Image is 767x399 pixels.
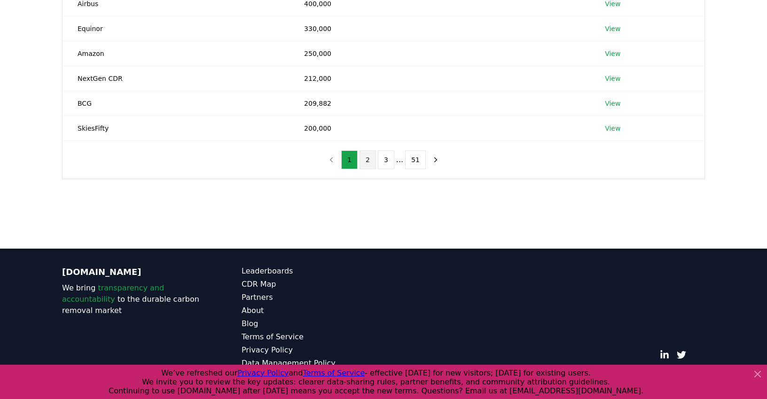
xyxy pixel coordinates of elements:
td: NextGen CDR [63,66,289,91]
button: 1 [341,150,358,169]
td: 250,000 [289,41,590,66]
p: We bring to the durable carbon removal market [62,282,204,316]
a: View [605,124,620,133]
a: Privacy Policy [242,344,383,356]
a: Partners [242,292,383,303]
td: 200,000 [289,116,590,141]
a: View [605,49,620,58]
p: [DOMAIN_NAME] [62,266,204,279]
a: View [605,24,620,33]
button: 2 [360,150,376,169]
a: Twitter [677,350,686,360]
a: Blog [242,318,383,329]
a: Terms of Service [242,331,383,343]
td: SkiesFifty [63,116,289,141]
a: View [605,99,620,108]
button: next page [428,150,444,169]
a: Data Management Policy [242,358,383,369]
td: BCG [63,91,289,116]
button: 51 [405,150,426,169]
a: LinkedIn [660,350,669,360]
a: CDR Map [242,279,383,290]
span: transparency and accountability [62,283,164,304]
td: 212,000 [289,66,590,91]
td: Amazon [63,41,289,66]
td: 330,000 [289,16,590,41]
button: 3 [378,150,394,169]
a: Leaderboards [242,266,383,277]
td: 209,882 [289,91,590,116]
li: ... [396,154,403,165]
a: View [605,74,620,83]
td: Equinor [63,16,289,41]
a: About [242,305,383,316]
